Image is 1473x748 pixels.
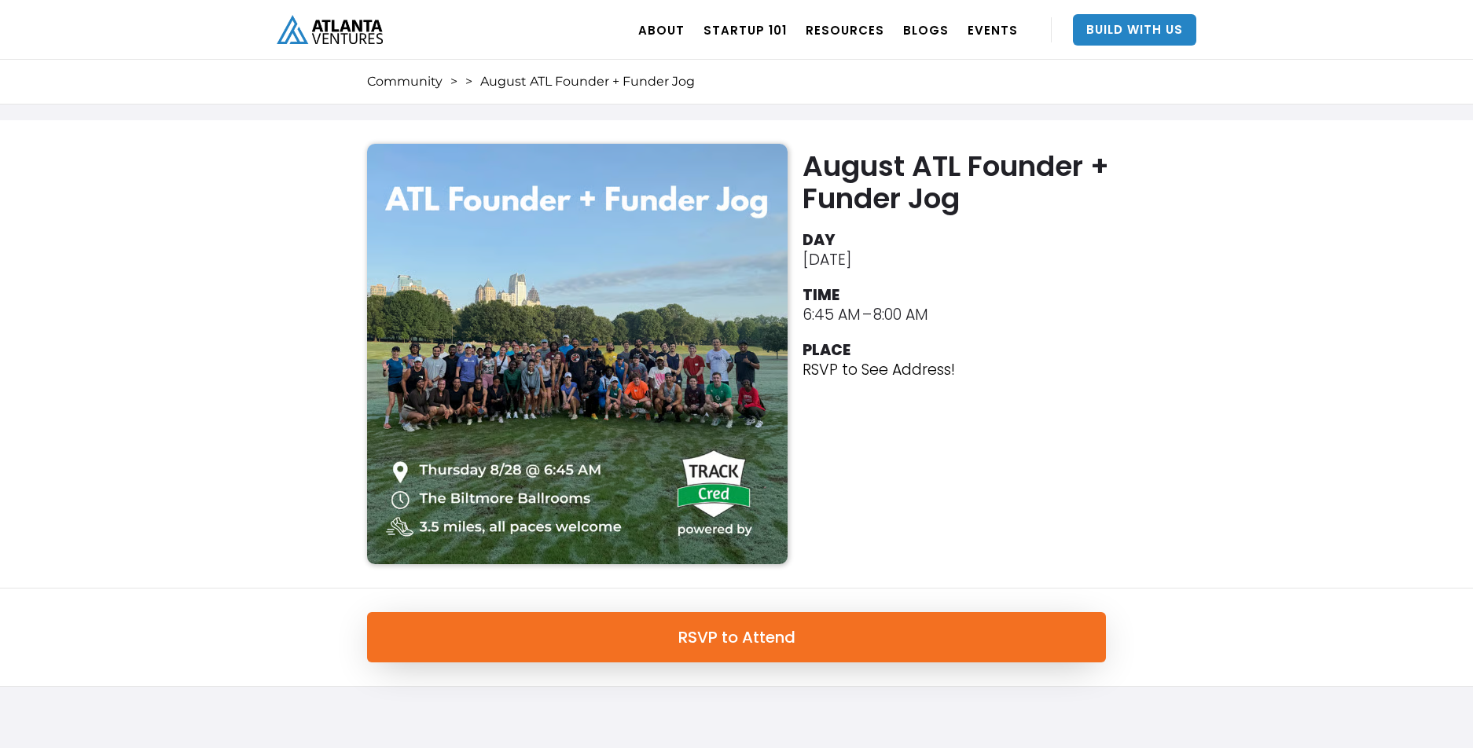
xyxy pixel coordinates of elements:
[873,305,928,324] div: 8:00 AM
[803,230,836,250] div: DAY
[1073,14,1196,46] a: Build With Us
[803,150,1114,214] h2: August ATL Founder + Funder Jog
[803,305,861,324] div: 6:45 AM
[367,74,443,90] a: Community
[450,74,457,90] div: >
[903,8,949,52] a: BLOGS
[803,250,851,269] div: [DATE]
[968,8,1018,52] a: EVENTS
[803,340,850,360] div: PLACE
[803,360,955,379] p: RSVP to See Address!
[806,8,884,52] a: RESOURCES
[367,612,1106,662] a: RSVP to Attend
[803,285,839,305] div: TIME
[862,305,872,324] div: –
[465,74,472,90] div: >
[480,74,695,90] div: August ATL Founder + Funder Jog
[703,8,787,52] a: Startup 101
[638,8,685,52] a: ABOUT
